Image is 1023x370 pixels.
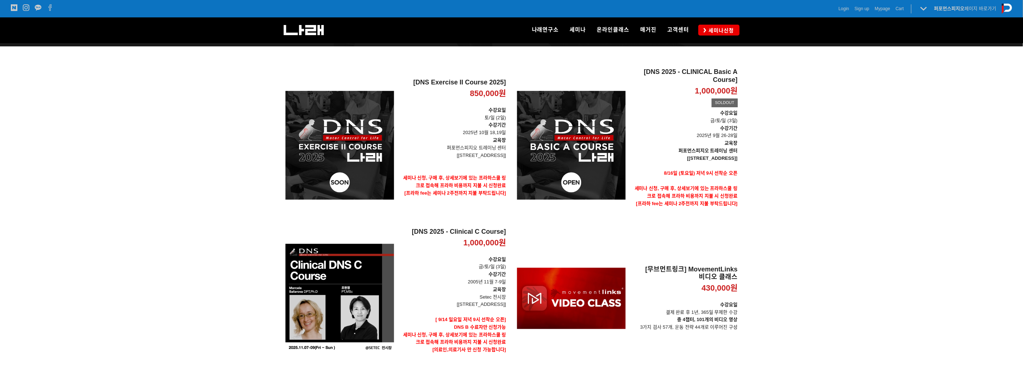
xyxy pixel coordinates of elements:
[631,266,738,281] h2: [무브먼트링크] MovementLinks 비디오 클래스
[493,137,506,143] strong: 교육장
[635,17,662,43] a: 매거진
[631,68,738,84] h2: [DNS 2025 - CLINICAL Basic A Course]
[570,26,586,33] span: 세미나
[400,144,506,152] p: 퍼포먼스피지오 트레이닝 센터
[592,17,635,43] a: 온라인클래스
[725,140,738,146] strong: 교육장
[677,317,738,322] strong: 총 4챕터, 101개의 비디오 영상
[400,79,506,212] a: [DNS Exercise II Course 2025] 850,000원 수강요일토/일 (2일)수강기간 2025년 10월 18,19일교육장퍼포먼스피지오 트레이닝 센터[[STREE...
[631,266,738,331] a: [무브먼트링크] MovementLinks 비디오 클래스 430,000원 수강요일결제 완료 후 1년, 365일 무제한 수강총 4챕터, 101개의 비디오 영상3가지 검사 57개,...
[493,287,506,292] strong: 교육장
[662,17,695,43] a: 고객센터
[454,324,506,330] strong: DNS B 수료자만 신청가능
[597,26,630,33] span: 온라인클래스
[464,238,506,248] p: 1,000,000원
[695,86,738,96] p: 1,000,000원
[712,99,737,107] div: SOLDOUT
[631,125,738,140] p: 2025년 9월 26-28일
[400,152,506,159] p: [[STREET_ADDRESS]]
[875,5,891,12] a: Mypage
[489,271,506,277] strong: 수강기간
[400,79,506,87] h2: [DNS Exercise II Course 2025]
[707,27,734,34] span: 세미나신청
[641,26,657,33] span: 매거진
[403,332,506,345] strong: 세미나 신청, 구매 후, 상세보기에 있는 프라하스쿨 링크로 접속해 프라하 비용까지 지불 시 신청완료
[668,26,689,33] span: 고객센터
[470,88,506,99] p: 850,000원
[400,121,506,137] p: 2025년 10월 18,19일
[934,6,965,11] strong: 퍼포먼스피지오
[896,5,904,12] a: Cart
[631,109,738,125] p: 금/토/일 (3일)
[636,201,738,206] span: [프라하 fee는 세미나 2주전까지 지불 부탁드립니다]
[400,256,506,271] p: 금/토/일 (3일)
[405,190,506,196] span: [프라하 fee는 세미나 2주전까지 지불 부탁드립니다]
[527,17,565,43] a: 나래연구소
[489,122,506,128] strong: 수강기간
[934,6,997,11] a: 퍼포먼스피지오페이지 바로가기
[532,26,559,33] span: 나래연구소
[436,317,506,322] strong: [ 9/14 일요일 저녁 9시 선착순 오픈]
[720,302,738,307] strong: 수강요일
[400,271,506,286] p: 2005년 11월 7-9일
[839,5,849,12] a: Login
[631,68,738,223] a: [DNS 2025 - CLINICAL Basic A Course] 1,000,000원 SOLDOUT 수강요일금/토/일 (3일)수강기간 2025년 9월 26-28일교육장퍼포먼스...
[679,148,737,153] strong: 퍼포먼스피지오 트레이닝 센터
[631,316,738,331] p: 3가지 검사 57개, 운동 전략 44개로 이루어진 구성
[400,301,506,308] p: [[STREET_ADDRESS]]
[698,25,740,35] a: 세미나신청
[631,301,738,316] p: 결제 완료 후 1년, 365일 무제한 수강
[400,294,506,301] p: Setec 전시장
[489,107,506,113] strong: 수강요일
[489,257,506,262] strong: 수강요일
[400,107,506,122] p: 토/일 (2일)
[687,155,737,161] strong: [[STREET_ADDRESS]]
[702,283,738,294] p: 430,000원
[565,17,592,43] a: 세미나
[720,110,738,116] strong: 수강요일
[635,186,738,199] strong: 세미나 신청, 구매 후, 상세보기에 있는 프라하스쿨 링크로 접속해 프라하 비용까지 지불 시 신청완료
[432,347,506,352] strong: [의료인,의료기사 만 신청 가능합니다]
[664,170,737,176] span: 8/16일 (토요일) 저녁 9시 선착순 오픈
[855,5,870,12] a: Sign up
[400,228,506,369] a: [DNS 2025 - Clinical C Course] 1,000,000원 수강요일금/토/일 (3일)수강기간 2005년 11월 7-9일교육장Setec 전시장[[STREET_A...
[400,228,506,236] h2: [DNS 2025 - Clinical C Course]
[720,125,738,131] strong: 수강기간
[403,175,506,188] strong: 세미나 신청, 구매 후, 상세보기에 있는 프라하스쿨 링크로 접속해 프라하 비용까지 지불 시 신청완료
